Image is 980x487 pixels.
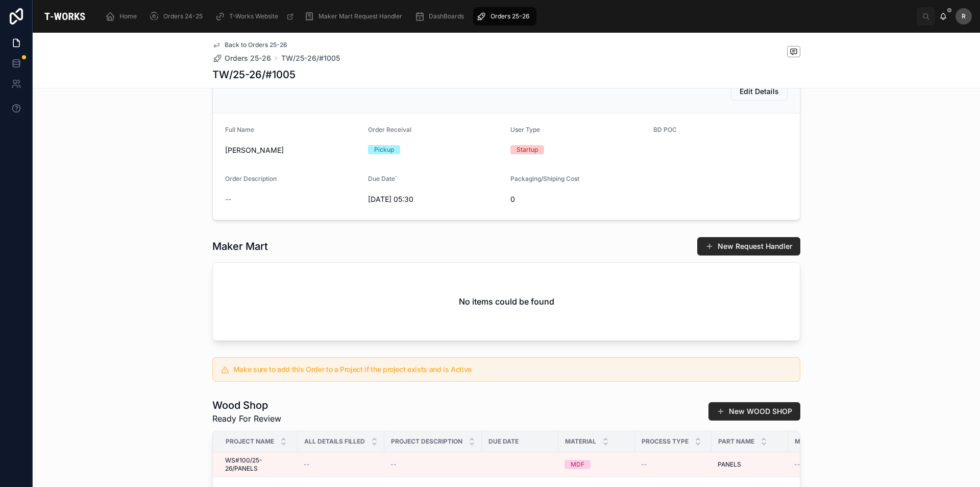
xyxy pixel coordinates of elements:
span: Order Description [225,175,277,182]
a: Orders 24-25 [146,7,210,26]
span: -- [304,460,310,469]
span: WS#100/25-26/PANELS [225,456,291,473]
span: User Type [510,126,540,133]
span: Material [565,437,596,446]
span: Orders 24-25 [163,12,203,20]
span: Due Date [488,437,519,446]
span: Orders 25-26 [225,53,271,63]
a: Orders 25-26 [212,53,271,63]
span: Part Name [718,437,754,446]
h1: Maker Mart [212,239,268,253]
span: T-Works Website [229,12,278,20]
h5: Make sure to add this Order to a Project if the project exists and is Active [233,366,792,373]
a: Maker Mart Request Handler [301,7,409,26]
span: All Details Filled [304,437,365,446]
span: Packaging/Shiping Cost [510,175,579,182]
span: Full Name [225,126,254,133]
a: Orders 25-26 [473,7,536,26]
span: Edit Details [740,86,779,97]
span: [PERSON_NAME] [225,145,360,155]
button: New WOOD SHOP [708,402,800,421]
h1: TW/25-26/#1005 [212,67,296,82]
img: App logo [41,8,89,25]
span: -- [641,460,647,469]
span: Process Type [642,437,689,446]
span: -- [390,460,397,469]
span: Material Cost Per Qty [795,437,873,446]
span: DashBoards [429,12,464,20]
span: BD POC [653,126,677,133]
span: 0 [510,194,645,204]
div: scrollable content [97,5,917,28]
span: -- [225,194,231,204]
span: [DATE] 05:30 [368,194,503,204]
span: PANELS [718,460,741,469]
button: New Request Handler [697,237,800,256]
div: Startup [517,145,538,154]
span: Home [119,12,137,20]
span: Due Date` [368,175,397,182]
a: DashBoards [411,7,471,26]
a: Back to Orders 25-26 [212,41,287,49]
span: R [962,12,966,20]
h2: No items could be found [459,295,554,308]
span: Back to Orders 25-26 [225,41,287,49]
span: Orders 25-26 [491,12,529,20]
div: MDF [571,460,584,469]
a: TW/25-26/#1005 [281,53,340,63]
a: Home [102,7,144,26]
span: Project Description [391,437,462,446]
span: Order Receival [368,126,411,133]
span: Ready For Review [212,412,281,425]
h1: Wood Shop [212,398,281,412]
span: Project Name [226,437,274,446]
a: T-Works Website [212,7,299,26]
span: Maker Mart Request Handler [318,12,402,20]
span: -- [794,460,800,469]
div: Pickup [374,145,394,154]
button: Edit Details [731,82,788,101]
